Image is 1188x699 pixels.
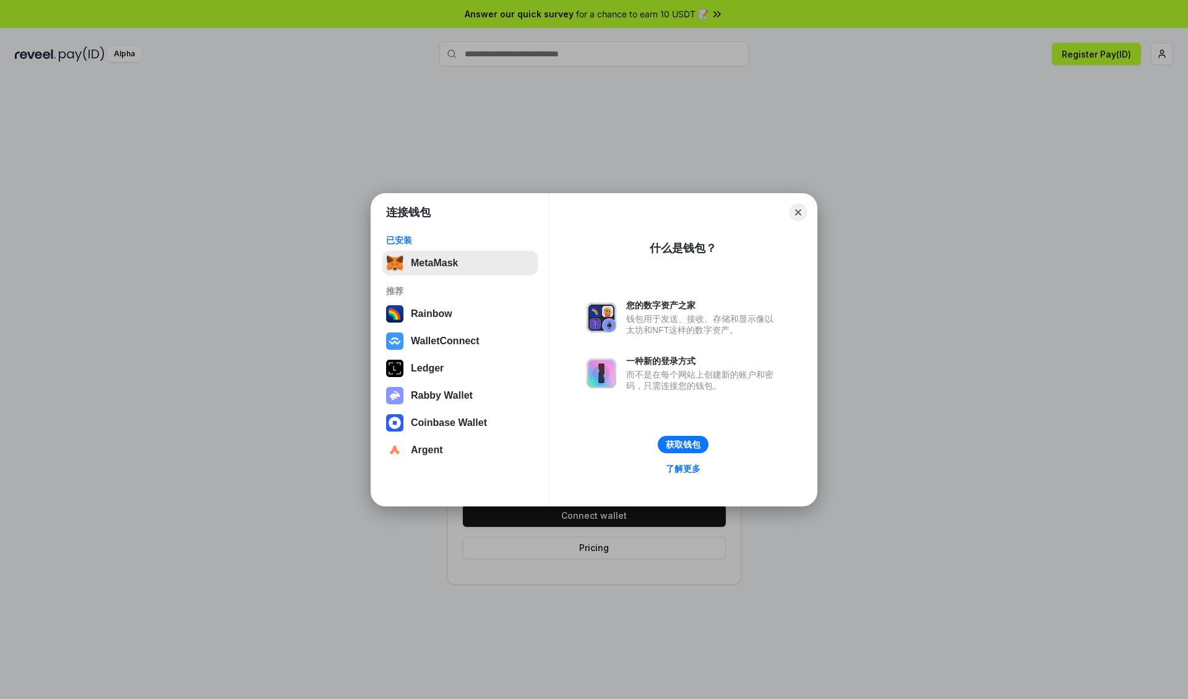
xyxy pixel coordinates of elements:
[382,438,538,462] button: Argent
[386,235,534,246] div: 已安装
[626,313,780,336] div: 钱包用于发送、接收、存储和显示像以太坊和NFT这样的数字资产。
[587,358,616,388] img: svg+xml,%3Csvg%20xmlns%3D%22http%3A%2F%2Fwww.w3.org%2F2000%2Fsvg%22%20fill%3D%22none%22%20viewBox...
[411,308,452,319] div: Rainbow
[411,445,443,456] div: Argent
[386,305,403,323] img: svg+xml,%3Csvg%20width%3D%22120%22%20height%3D%22120%22%20viewBox%3D%220%200%20120%20120%22%20fil...
[790,204,807,221] button: Close
[650,241,717,256] div: 什么是钱包？
[382,302,538,326] button: Rainbow
[386,254,403,272] img: svg+xml,%3Csvg%20fill%3D%22none%22%20height%3D%2233%22%20viewBox%3D%220%200%2035%2033%22%20width%...
[386,360,403,377] img: svg+xml,%3Csvg%20xmlns%3D%22http%3A%2F%2Fwww.w3.org%2F2000%2Fsvg%22%20width%3D%2228%22%20height%3...
[626,369,780,391] div: 而不是在每个网站上创建新的账户和密码，只需连接您的钱包。
[382,251,538,276] button: MetaMask
[658,436,708,453] button: 获取钱包
[386,332,403,350] img: svg+xml,%3Csvg%20width%3D%2228%22%20height%3D%2228%22%20viewBox%3D%220%200%2028%2028%22%20fill%3D...
[386,205,431,220] h1: 连接钱包
[386,441,403,459] img: svg+xml,%3Csvg%20width%3D%2228%22%20height%3D%2228%22%20viewBox%3D%220%200%2028%2028%22%20fill%3D...
[411,390,473,401] div: Rabby Wallet
[666,463,700,474] div: 了解更多
[386,285,534,297] div: 推荐
[411,258,458,269] div: MetaMask
[411,336,480,347] div: WalletConnect
[626,355,780,367] div: 一种新的登录方式
[587,303,616,332] img: svg+xml,%3Csvg%20xmlns%3D%22http%3A%2F%2Fwww.w3.org%2F2000%2Fsvg%22%20fill%3D%22none%22%20viewBox...
[626,300,780,311] div: 您的数字资产之家
[382,356,538,381] button: Ledger
[658,461,708,477] a: 了解更多
[411,363,444,374] div: Ledger
[382,329,538,354] button: WalletConnect
[386,414,403,432] img: svg+xml,%3Csvg%20width%3D%2228%22%20height%3D%2228%22%20viewBox%3D%220%200%2028%2028%22%20fill%3D...
[386,387,403,404] img: svg+xml,%3Csvg%20xmlns%3D%22http%3A%2F%2Fwww.w3.org%2F2000%2Fsvg%22%20fill%3D%22none%22%20viewBox...
[666,439,700,450] div: 获取钱包
[382,410,538,435] button: Coinbase Wallet
[411,417,487,428] div: Coinbase Wallet
[382,383,538,408] button: Rabby Wallet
